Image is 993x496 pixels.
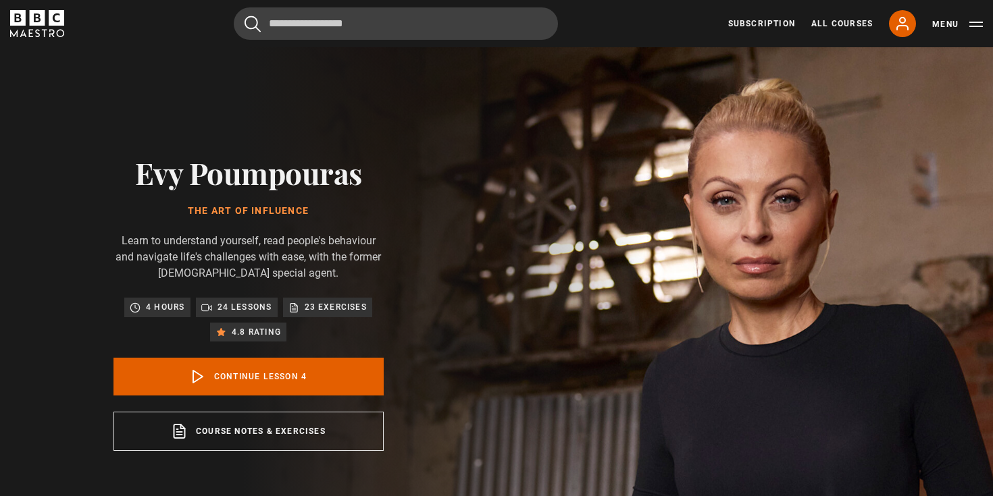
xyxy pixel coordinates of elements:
a: All Courses [811,18,873,30]
input: Search [234,7,558,40]
p: 23 exercises [305,300,367,314]
p: 4 hours [146,300,184,314]
p: Learn to understand yourself, read people's behaviour and navigate life's challenges with ease, w... [113,233,384,281]
button: Submit the search query [245,16,261,32]
h2: Evy Poumpouras [113,155,384,190]
a: Subscription [728,18,795,30]
svg: BBC Maestro [10,10,64,37]
a: Continue lesson 4 [113,358,384,395]
button: Toggle navigation [932,18,983,31]
h1: The Art of Influence [113,206,384,217]
a: Course notes & exercises [113,412,384,451]
p: 4.8 rating [232,325,281,339]
p: 24 lessons [218,300,272,314]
